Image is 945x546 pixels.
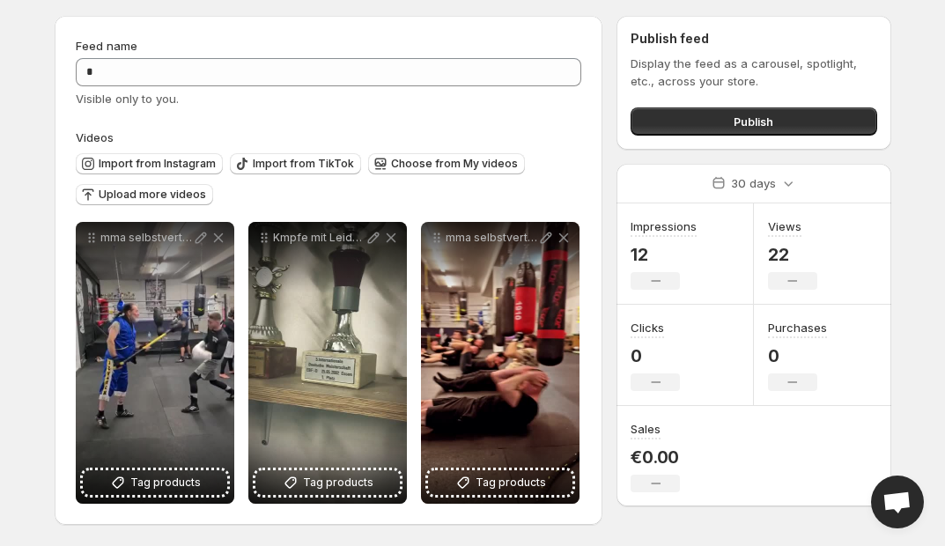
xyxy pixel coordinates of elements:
[768,345,827,366] p: 0
[871,476,924,528] div: Open chat
[391,157,518,171] span: Choose from My videos
[248,222,407,504] div: Kmpfe mit Leidenschaft Siege mit Stolz Verliere mit Respekt Aber gib niemals auf mma selbstvertei...
[768,244,817,265] p: 22
[99,188,206,202] span: Upload more videos
[631,244,697,265] p: 12
[76,92,179,106] span: Visible only to you.
[421,222,580,504] div: mma selbstverteidigung sport boxen siegen leidenschaft kampfsport lnen neuerffnung trainingTag pr...
[76,130,114,144] span: Videos
[631,107,876,136] button: Publish
[734,113,773,130] span: Publish
[631,446,680,468] p: €0.00
[303,474,373,491] span: Tag products
[631,319,664,336] h3: Clicks
[76,222,234,504] div: mma selbstverteidigung sport boxen siegen leidenschaft kampfsport lnen neuerffnung trainingTag pr...
[83,470,227,495] button: Tag products
[76,184,213,205] button: Upload more videos
[631,345,680,366] p: 0
[631,218,697,235] h3: Impressions
[76,39,137,53] span: Feed name
[130,474,201,491] span: Tag products
[476,474,546,491] span: Tag products
[255,470,400,495] button: Tag products
[631,55,876,90] p: Display the feed as a carousel, spotlight, etc., across your store.
[368,153,525,174] button: Choose from My videos
[446,231,537,245] p: mma selbstverteidigung sport boxen siegen leidenschaft kampfsport lnen neuerffnung training
[731,174,776,192] p: 30 days
[631,420,661,438] h3: Sales
[768,319,827,336] h3: Purchases
[230,153,361,174] button: Import from TikTok
[631,30,876,48] h2: Publish feed
[768,218,801,235] h3: Views
[253,157,354,171] span: Import from TikTok
[100,231,192,245] p: mma selbstverteidigung sport boxen siegen leidenschaft kampfsport lnen neuerffnung training
[99,157,216,171] span: Import from Instagram
[273,231,365,245] p: Kmpfe mit Leidenschaft Siege mit Stolz Verliere mit Respekt Aber gib niemals auf mma selbstvertei...
[76,153,223,174] button: Import from Instagram
[428,470,572,495] button: Tag products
